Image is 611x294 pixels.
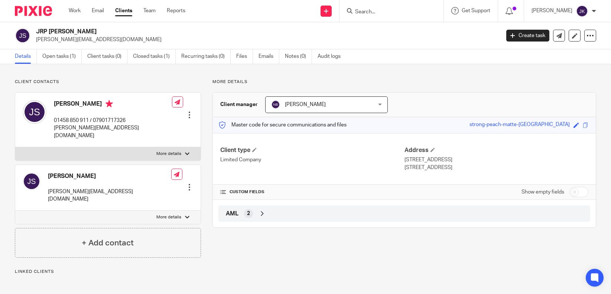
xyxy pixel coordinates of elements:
[220,156,404,163] p: Limited Company
[354,9,421,16] input: Search
[54,100,172,109] h4: [PERSON_NAME]
[218,121,347,129] p: Master code for secure communications and files
[576,5,588,17] img: svg%3E
[54,124,172,139] p: [PERSON_NAME][EMAIL_ADDRESS][DOMAIN_NAME]
[404,146,588,154] h4: Address
[220,189,404,195] h4: CUSTOM FIELDS
[15,79,201,85] p: Client contacts
[15,269,201,275] p: Linked clients
[48,172,171,180] h4: [PERSON_NAME]
[105,100,113,108] i: Primary
[15,49,37,64] a: Details
[115,7,132,14] a: Clients
[285,49,312,64] a: Notes (0)
[23,100,46,124] img: svg%3E
[532,7,572,14] p: [PERSON_NAME]
[271,100,280,109] img: svg%3E
[156,151,181,157] p: More details
[236,49,253,64] a: Files
[521,188,564,196] label: Show empty fields
[167,7,185,14] a: Reports
[48,188,171,203] p: [PERSON_NAME][EMAIL_ADDRESS][DOMAIN_NAME]
[247,210,250,217] span: 2
[220,146,404,154] h4: Client type
[404,156,588,163] p: [STREET_ADDRESS]
[15,6,52,16] img: Pixie
[469,121,570,129] div: strong-peach-matte-[GEOGRAPHIC_DATA]
[212,79,596,85] p: More details
[259,49,279,64] a: Emails
[36,28,403,36] h2: JRP [PERSON_NAME]
[87,49,127,64] a: Client tasks (0)
[69,7,81,14] a: Work
[226,210,238,218] span: AML
[23,172,40,190] img: svg%3E
[285,102,326,107] span: [PERSON_NAME]
[318,49,346,64] a: Audit logs
[82,237,134,249] h4: + Add contact
[404,164,588,171] p: [STREET_ADDRESS]
[133,49,176,64] a: Closed tasks (1)
[92,7,104,14] a: Email
[181,49,231,64] a: Recurring tasks (0)
[506,30,549,42] a: Create task
[143,7,156,14] a: Team
[462,8,490,13] span: Get Support
[42,49,82,64] a: Open tasks (1)
[54,117,172,124] p: 01458 850 911 / 07901717326
[15,28,30,43] img: svg%3E
[36,36,495,43] p: [PERSON_NAME][EMAIL_ADDRESS][DOMAIN_NAME]
[156,214,181,220] p: More details
[220,101,258,108] h3: Client manager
